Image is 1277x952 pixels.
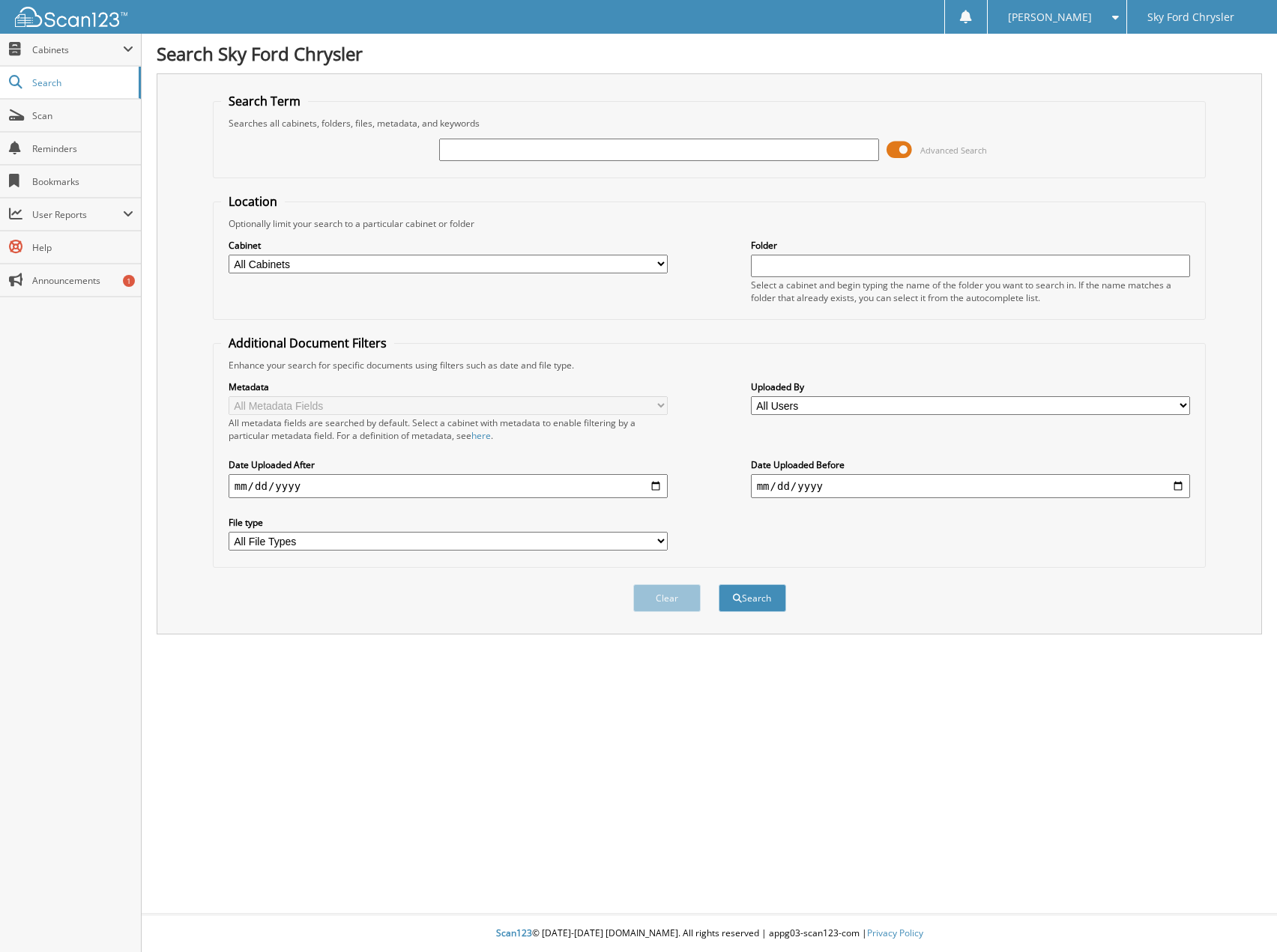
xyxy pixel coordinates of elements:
[32,142,133,155] span: Reminders
[920,145,987,156] span: Advanced Search
[719,584,786,612] button: Search
[1008,13,1092,22] span: [PERSON_NAME]
[229,458,668,471] label: Date Uploaded After
[751,279,1191,304] div: Select a cabinet and begin typing the name of the folder you want to search in. If the name match...
[633,584,701,612] button: Clear
[32,76,131,89] span: Search
[221,117,1198,130] div: Searches all cabinets, folders, files, metadata, and keywords
[221,93,308,109] legend: Search Term
[15,7,127,27] img: scan123-logo-white.svg
[32,241,133,254] span: Help
[142,915,1277,952] div: © [DATE]-[DATE] [DOMAIN_NAME]. All rights reserved | appg03-scan123-com |
[471,429,491,442] a: here
[32,43,123,56] span: Cabinets
[221,217,1198,230] div: Optionally limit your search to a particular cabinet or folder
[32,208,123,221] span: User Reports
[229,474,668,498] input: start
[229,239,668,252] label: Cabinet
[751,239,1191,252] label: Folder
[157,41,1262,66] h1: Search Sky Ford Chrysler
[32,109,133,122] span: Scan
[32,274,133,287] span: Announcements
[221,193,285,210] legend: Location
[229,516,668,529] label: File type
[1147,13,1234,22] span: Sky Ford Chrysler
[221,335,394,351] legend: Additional Document Filters
[221,359,1198,372] div: Enhance your search for specific documents using filters such as date and file type.
[229,381,668,393] label: Metadata
[751,381,1191,393] label: Uploaded By
[123,275,135,287] div: 1
[751,474,1191,498] input: end
[867,927,923,939] a: Privacy Policy
[32,175,133,188] span: Bookmarks
[751,458,1191,471] label: Date Uploaded Before
[496,927,532,939] span: Scan123
[229,416,668,442] div: All metadata fields are searched by default. Select a cabinet with metadata to enable filtering b...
